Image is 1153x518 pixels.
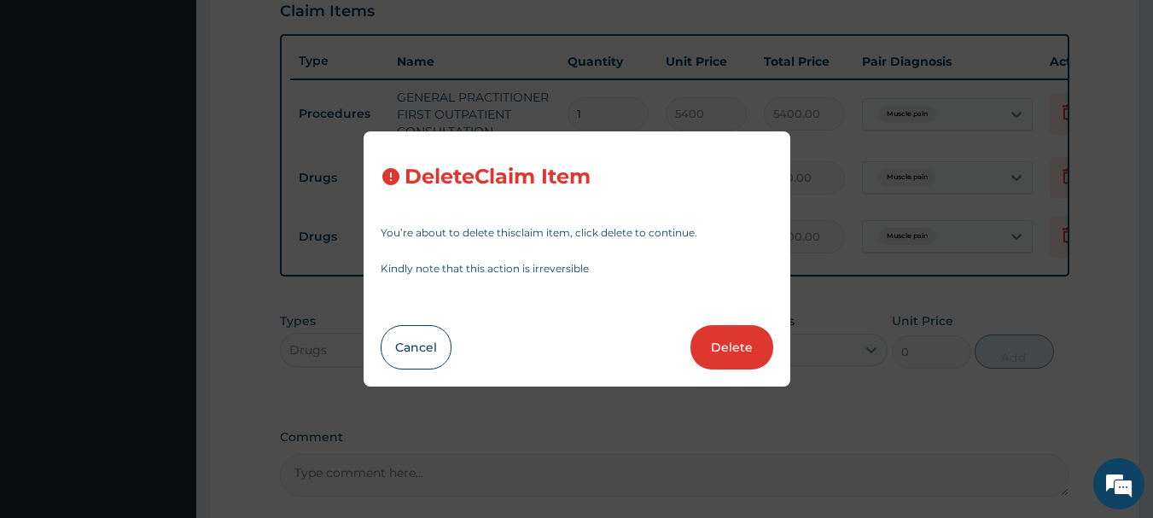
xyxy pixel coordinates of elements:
h3: Delete Claim Item [405,166,591,189]
div: Chat with us now [89,96,287,118]
p: Kindly note that this action is irreversible [381,264,773,274]
button: Cancel [381,325,451,370]
div: Minimize live chat window [280,9,321,49]
img: d_794563401_company_1708531726252_794563401 [32,85,69,128]
button: Delete [690,325,773,370]
span: We're online! [99,152,236,324]
p: You’re about to delete this claim item , click delete to continue. [381,228,773,238]
textarea: Type your message and hit 'Enter' [9,340,325,400]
